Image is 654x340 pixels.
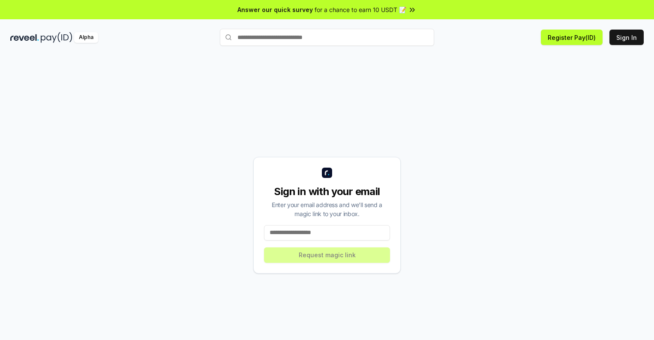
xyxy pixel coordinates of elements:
img: logo_small [322,168,332,178]
div: Enter your email address and we’ll send a magic link to your inbox. [264,200,390,218]
button: Register Pay(ID) [541,30,603,45]
div: Alpha [74,32,98,43]
div: Sign in with your email [264,185,390,199]
img: reveel_dark [10,32,39,43]
button: Sign In [609,30,644,45]
span: Answer our quick survey [237,5,313,14]
span: for a chance to earn 10 USDT 📝 [315,5,406,14]
img: pay_id [41,32,72,43]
